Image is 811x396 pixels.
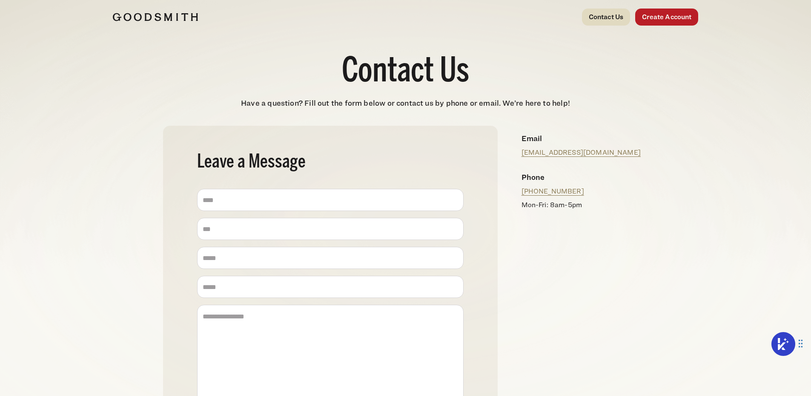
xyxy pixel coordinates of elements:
[582,9,630,26] a: Contact Us
[522,200,642,210] p: Mon-Fri: 8am-5pm
[522,171,642,183] h4: Phone
[197,153,464,172] h2: Leave a Message
[113,13,198,21] img: Goodsmith
[522,187,584,195] a: [PHONE_NUMBER]
[522,148,641,156] a: [EMAIL_ADDRESS][DOMAIN_NAME]
[522,133,642,144] h4: Email
[635,9,698,26] a: Create Account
